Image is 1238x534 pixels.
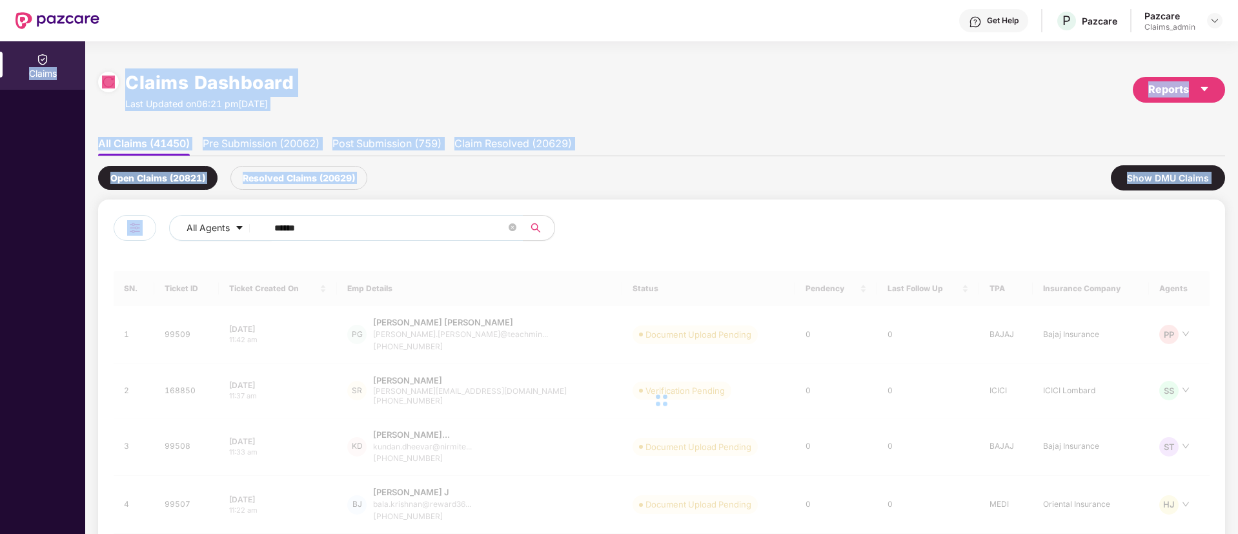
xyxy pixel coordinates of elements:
div: Claims_admin [1144,22,1195,32]
div: Pazcare [1082,15,1117,27]
div: Get Help [987,15,1019,26]
span: P [1062,13,1071,28]
img: svg+xml;base64,PHN2ZyBpZD0iQ2xhaW0iIHhtbG5zPSJodHRwOi8vd3d3LnczLm9yZy8yMDAwL3N2ZyIgd2lkdGg9IjIwIi... [36,53,49,66]
img: New Pazcare Logo [15,12,99,29]
div: Pazcare [1144,10,1195,22]
img: svg+xml;base64,PHN2ZyBpZD0iSGVscC0zMngzMiIgeG1sbnM9Imh0dHA6Ly93d3cudzMub3JnLzIwMDAvc3ZnIiB3aWR0aD... [969,15,982,28]
img: svg+xml;base64,PHN2ZyBpZD0iRHJvcGRvd24tMzJ4MzIiIHhtbG5zPSJodHRwOi8vd3d3LnczLm9yZy8yMDAwL3N2ZyIgd2... [1210,15,1220,26]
